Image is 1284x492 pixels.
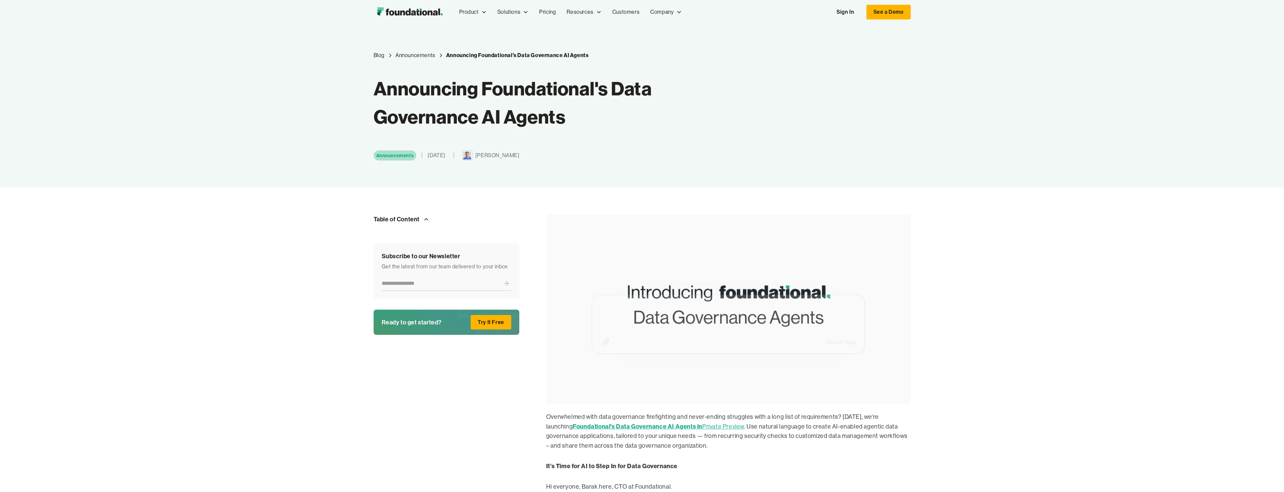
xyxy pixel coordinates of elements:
[459,8,479,16] div: Product
[382,317,442,327] div: Ready to get started?
[650,8,674,16] div: Company
[546,482,911,492] p: Hi everyone, Barak here, CTO at Foundational.
[492,1,534,23] div: Solutions
[1250,460,1284,492] iframe: Chat Widget
[497,8,520,16] div: Solutions
[374,51,385,60] a: Blog
[422,215,430,223] img: Arrow
[395,51,435,60] a: Category
[607,1,645,23] a: Customers
[374,75,741,131] h1: Announcing Foundational's Data Governance AI Agents
[534,1,561,23] a: Pricing
[374,150,417,161] a: Category
[475,151,520,160] div: [PERSON_NAME]
[395,51,435,60] div: Announcements
[374,5,446,19] img: Foundational Logo
[546,412,911,451] p: Overwhelmed with data governance firefighting and never-ending struggles with a long list of requ...
[573,423,744,430] a: Foundational's Data Governance AI Agents inPrivate Preview
[454,1,492,23] div: Product
[501,276,511,290] input: Submit
[830,5,861,19] a: Sign In
[446,51,589,60] a: Current blog
[645,1,687,23] div: Company
[546,462,677,470] strong: It’s Time for AI to Step In for Data Governance
[382,276,511,291] form: Newsletter Form
[567,8,593,16] div: Resources
[573,422,702,430] strong: Foundational's Data Governance AI Agents in
[374,5,446,19] a: home
[374,214,420,224] div: Table of Content
[446,51,589,60] div: Announcing Foundational's Data Governance AI Agents
[382,262,511,271] div: Get the latest from our team delivered to your inbox
[376,152,414,159] div: Announcements
[428,151,445,160] div: [DATE]
[471,315,511,330] a: Try It Free
[561,1,607,23] div: Resources
[382,251,511,261] div: Subscribe to our Newsletter
[866,5,911,19] a: See a Demo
